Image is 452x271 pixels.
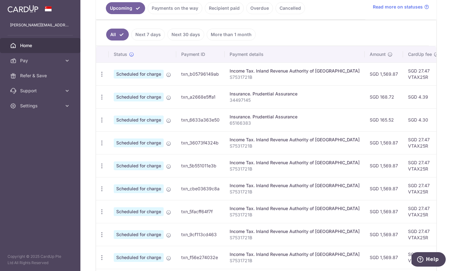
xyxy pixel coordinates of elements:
[106,29,129,41] a: All
[205,2,244,14] a: Recipient paid
[370,51,386,57] span: Amount
[176,108,225,131] td: txn_6633a363e50
[365,108,403,131] td: SGD 165.52
[230,189,360,195] p: S7531721B
[403,246,444,269] td: SGD 27.47 VTAX25R
[176,200,225,223] td: txn_5facff64f7f
[365,246,403,269] td: SGD 1,569.87
[403,200,444,223] td: SGD 27.47 VTAX25R
[176,46,225,62] th: Payment ID
[411,252,446,268] iframe: Opens a widget where you can find more information
[114,51,127,57] span: Status
[403,62,444,85] td: SGD 27.47 VTAX25R
[20,42,62,49] span: Home
[106,2,145,14] a: Upcoming
[114,184,164,193] span: Scheduled for charge
[230,166,360,172] p: S7531721B
[20,88,62,94] span: Support
[148,2,202,14] a: Payments on the way
[230,137,360,143] div: Income Tax. Inland Revenue Authority of [GEOGRAPHIC_DATA]
[230,182,360,189] div: Income Tax. Inland Revenue Authority of [GEOGRAPHIC_DATA]
[403,154,444,177] td: SGD 27.47 VTAX25R
[275,2,305,14] a: Cancelled
[365,62,403,85] td: SGD 1,569.87
[167,29,204,41] a: Next 30 days
[365,200,403,223] td: SGD 1,569.87
[230,143,360,149] p: S7531721B
[176,223,225,246] td: txn_9cf113cd463
[176,177,225,200] td: txn_cbe03639c8a
[176,246,225,269] td: txn_f56e274032e
[230,257,360,264] p: S7531721B
[176,154,225,177] td: txn_5b551011e3b
[403,108,444,131] td: SGD 4.30
[230,228,360,235] div: Income Tax. Inland Revenue Authority of [GEOGRAPHIC_DATA]
[114,207,164,216] span: Scheduled for charge
[246,2,273,14] a: Overdue
[10,22,70,28] p: [PERSON_NAME][EMAIL_ADDRESS][PERSON_NAME][DOMAIN_NAME]
[20,73,62,79] span: Refer & Save
[403,85,444,108] td: SGD 4.39
[230,205,360,212] div: Income Tax. Inland Revenue Authority of [GEOGRAPHIC_DATA]
[230,91,360,97] div: Insurance. Prudential Assurance
[131,29,165,41] a: Next 7 days
[230,74,360,80] p: S7531721B
[373,4,423,10] span: Read more on statuses
[230,68,360,74] div: Income Tax. Inland Revenue Authority of [GEOGRAPHIC_DATA]
[230,160,360,166] div: Income Tax. Inland Revenue Authority of [GEOGRAPHIC_DATA]
[230,212,360,218] p: S7531721B
[176,131,225,154] td: txn_36073f4324b
[365,223,403,246] td: SGD 1,569.87
[176,62,225,85] td: txn_b05796149ab
[365,131,403,154] td: SGD 1,569.87
[114,161,164,170] span: Scheduled for charge
[114,253,164,262] span: Scheduled for charge
[403,223,444,246] td: SGD 27.47 VTAX25R
[230,251,360,257] div: Income Tax. Inland Revenue Authority of [GEOGRAPHIC_DATA]
[114,116,164,124] span: Scheduled for charge
[373,4,429,10] a: Read more on statuses
[176,85,225,108] td: txn_a2668e5ffa1
[230,114,360,120] div: Insurance. Prudential Assurance
[225,46,365,62] th: Payment details
[114,70,164,79] span: Scheduled for charge
[408,51,432,57] span: CardUp fee
[365,154,403,177] td: SGD 1,569.87
[403,177,444,200] td: SGD 27.47 VTAX25R
[365,85,403,108] td: SGD 168.72
[403,131,444,154] td: SGD 27.47 VTAX25R
[8,5,38,13] img: CardUp
[365,177,403,200] td: SGD 1,569.87
[114,138,164,147] span: Scheduled for charge
[230,235,360,241] p: S7531721B
[230,97,360,103] p: 34497145
[114,93,164,101] span: Scheduled for charge
[207,29,256,41] a: More than 1 month
[230,120,360,126] p: 65166383
[114,230,164,239] span: Scheduled for charge
[20,57,62,64] span: Pay
[20,103,62,109] span: Settings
